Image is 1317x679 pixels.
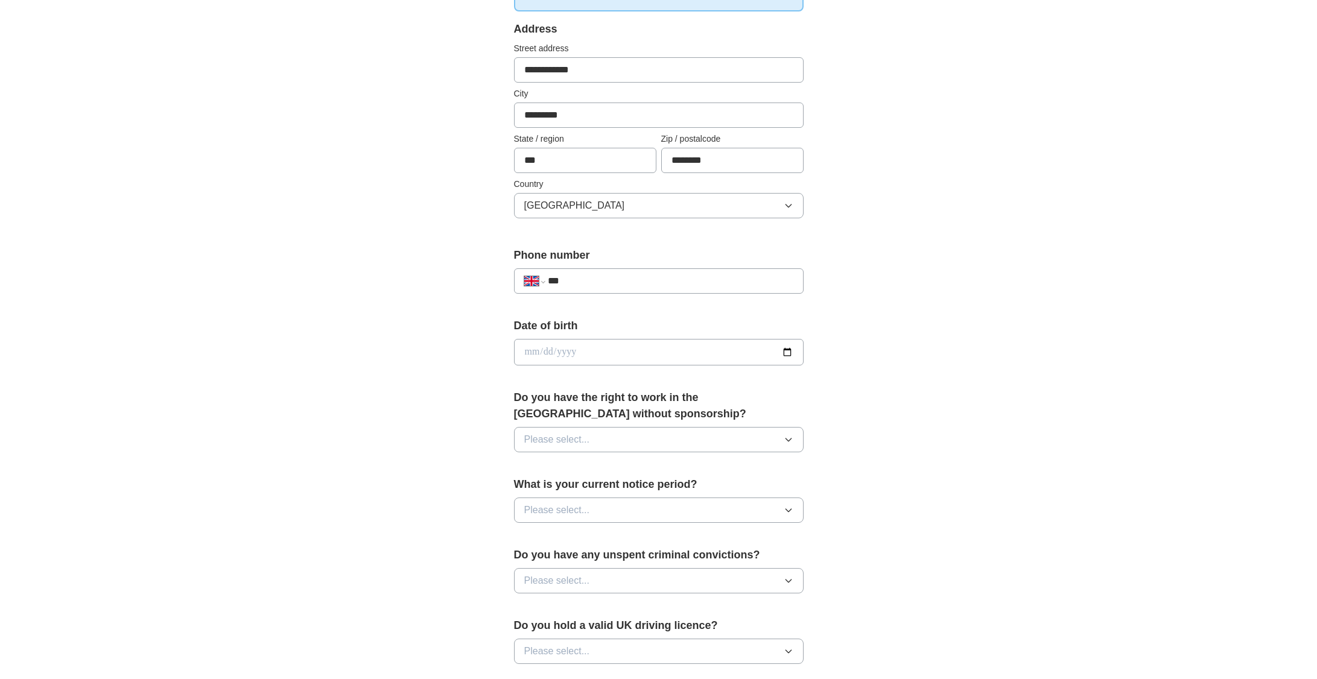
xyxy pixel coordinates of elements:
[514,639,804,664] button: Please select...
[524,573,590,588] span: Please select...
[514,497,804,523] button: Please select...
[514,476,804,493] label: What is your current notice period?
[514,87,804,100] label: City
[514,247,804,264] label: Phone number
[514,390,804,422] label: Do you have the right to work in the [GEOGRAPHIC_DATA] without sponsorship?
[514,427,804,452] button: Please select...
[661,133,804,145] label: Zip / postalcode
[514,42,804,55] label: Street address
[524,432,590,447] span: Please select...
[514,568,804,593] button: Please select...
[514,21,804,37] div: Address
[514,617,804,634] label: Do you hold a valid UK driving licence?
[514,193,804,218] button: [GEOGRAPHIC_DATA]
[514,318,804,334] label: Date of birth
[514,133,656,145] label: State / region
[514,178,804,191] label: Country
[524,503,590,517] span: Please select...
[514,547,804,563] label: Do you have any unspent criminal convictions?
[524,644,590,658] span: Please select...
[524,198,625,213] span: [GEOGRAPHIC_DATA]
